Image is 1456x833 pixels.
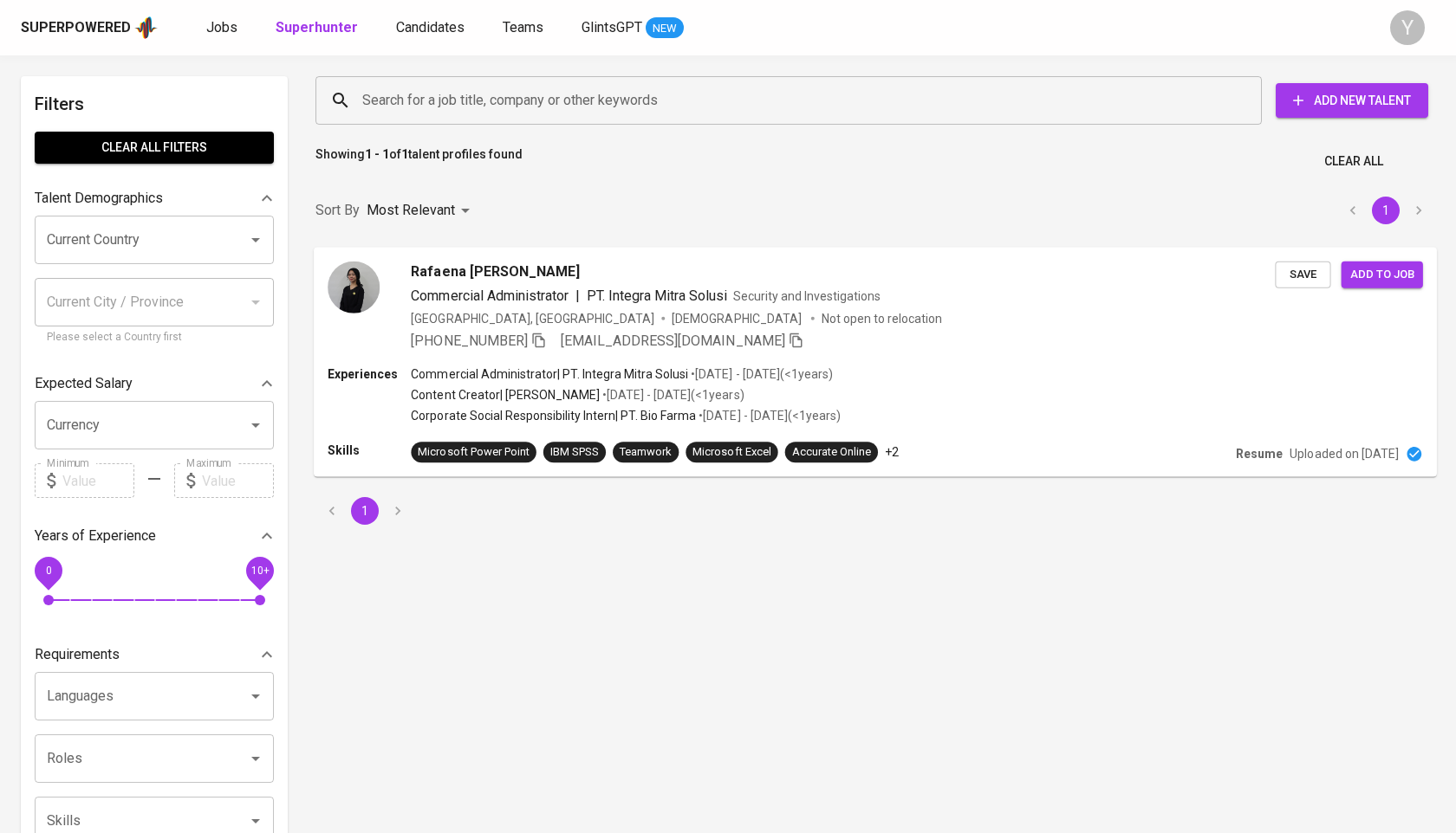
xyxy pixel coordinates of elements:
[411,386,600,404] p: Content Creator | [PERSON_NAME]
[401,147,408,161] b: 1
[692,444,770,461] div: Microsoft Excel
[1236,445,1283,462] p: Resume
[206,17,241,39] a: Jobs
[35,132,274,164] button: Clear All filters
[250,565,269,577] span: 10+
[561,332,785,348] span: [EMAIL_ADDRESS][DOMAIN_NAME]
[45,565,51,577] span: 0
[1324,151,1383,172] span: Clear All
[503,17,547,39] a: Teams
[696,407,840,424] p: • [DATE] - [DATE] ( <1 years )
[418,444,529,461] div: Microsoft Power Point
[35,644,120,665] p: Requirements
[328,261,380,313] img: 4dbe4041fa4b536d722383bf4e3134c8.jpg
[35,188,163,209] p: Talent Demographics
[1336,197,1435,224] nav: pagination navigation
[315,497,414,525] nav: pagination navigation
[582,17,684,39] a: GlintsGPT NEW
[244,746,268,771] button: Open
[35,637,274,672] div: Requirements
[411,261,580,281] span: Rafaena [PERSON_NAME]
[1275,261,1330,287] button: Save
[35,90,274,118] h6: Filters
[47,329,262,346] p: Please select a Country first
[885,443,899,461] p: +2
[550,444,599,461] div: IBM SPSS
[315,145,523,178] p: Showing of talent profiles found
[1290,90,1414,112] span: Add New Talent
[396,17,468,39] a: Candidates
[1317,145,1390,178] button: Clear All
[792,444,871,461] div: Accurate Online
[1372,197,1400,224] button: page 1
[62,463,134,498] input: Value
[822,309,942,326] p: Not open to relocation
[351,497,379,525] button: page 1
[315,248,1435,476] a: Rafaena [PERSON_NAME]Commercial Administrator|PT. Integra Mitra SolusiSecurity and Investigations...
[600,386,744,404] p: • [DATE] - [DATE] ( <1 years )
[396,19,465,36] span: Candidates
[21,18,131,38] div: Superpowered
[315,200,360,221] p: Sort By
[328,365,411,383] p: Experiences
[1284,264,1322,284] span: Save
[411,287,569,303] span: Commercial Administrator
[276,17,361,39] a: Superhunter
[582,19,642,36] span: GlintsGPT
[276,19,358,36] b: Superhunter
[411,332,527,348] span: [PHONE_NUMBER]
[244,684,268,708] button: Open
[35,181,274,216] div: Talent Demographics
[411,365,688,383] p: Commercial Administrator | PT. Integra Mitra Solusi
[688,365,832,383] p: • [DATE] - [DATE] ( <1 years )
[35,519,274,553] div: Years of Experience
[244,809,268,833] button: Open
[365,147,389,161] b: 1 - 1
[134,15,158,41] img: app logo
[1342,261,1423,287] button: Add to job
[367,200,455,221] p: Most Relevant
[1390,10,1425,45] div: Y
[1276,83,1428,118] button: Add New Talent
[328,442,411,459] p: Skills
[202,463,274,498] input: Value
[503,19,543,36] span: Teams
[244,228,268,252] button: Open
[244,413,268,437] button: Open
[1350,264,1414,284] span: Add to job
[35,526,156,546] p: Years of Experience
[21,15,158,41] a: Superpoweredapp logo
[1290,445,1398,462] p: Uploaded on [DATE]
[672,309,803,326] span: [DEMOGRAPHIC_DATA]
[575,285,580,306] span: |
[587,287,727,303] span: PT. Integra Mitra Solusi
[35,373,133,394] p: Expected Salary
[733,288,881,302] span: Security and Investigations
[646,20,684,37] span: NEW
[620,444,672,461] div: Teamwork
[206,19,237,36] span: Jobs
[35,366,274,401] div: Expected Salary
[411,407,696,424] p: Corporate Social Responsibility Intern | PT. Bio Farma
[367,195,476,227] div: Most Relevant
[411,309,654,326] div: [GEOGRAPHIC_DATA], [GEOGRAPHIC_DATA]
[49,137,260,158] span: Clear All filters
